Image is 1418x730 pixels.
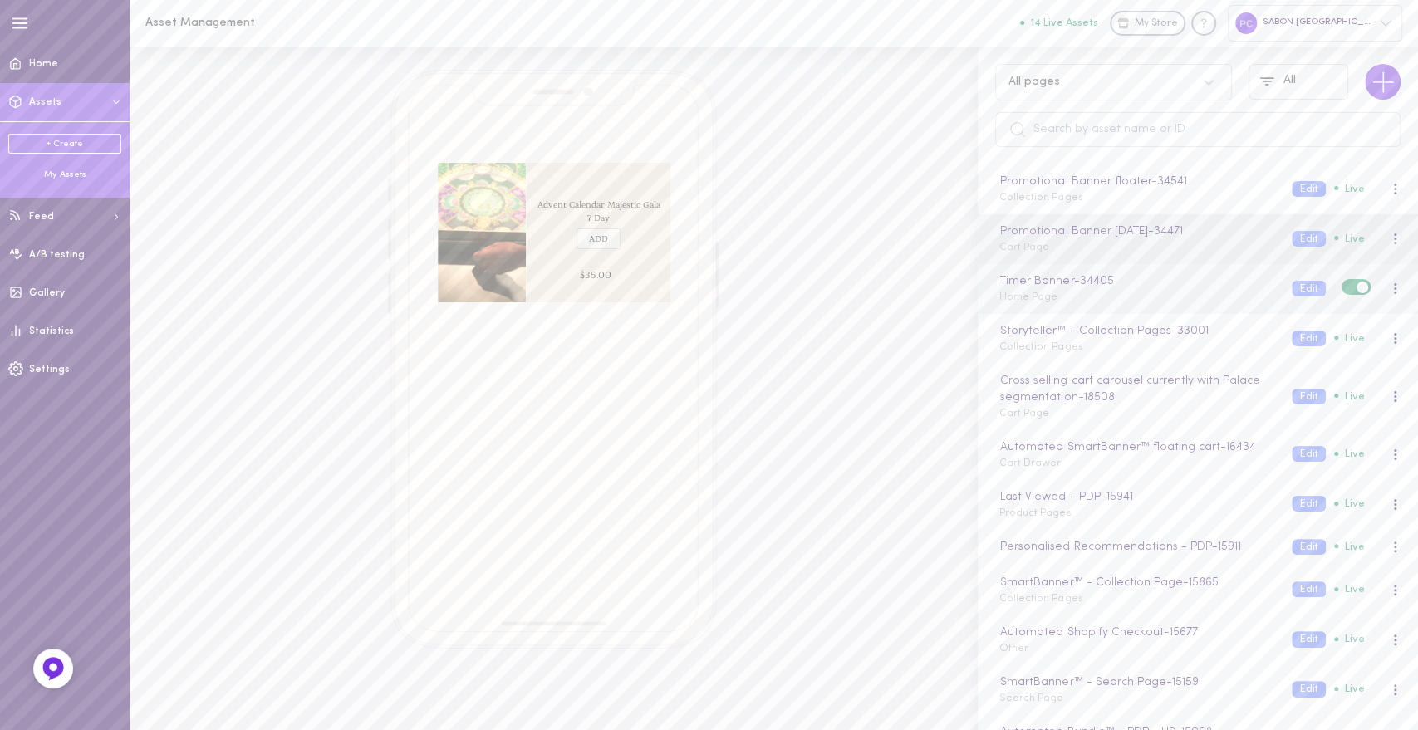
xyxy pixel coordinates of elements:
[1292,231,1326,247] button: Edit
[1334,448,1365,459] span: Live
[1292,281,1326,296] button: Edit
[1008,76,1060,88] div: All pages
[8,134,121,154] a: + Create
[29,212,54,222] span: Feed
[999,342,1082,352] span: Collection Pages
[145,17,420,29] h1: Asset Management
[999,292,1057,302] span: Home Page
[29,288,65,298] span: Gallery
[1334,683,1365,694] span: Live
[999,693,1063,703] span: Search Page
[1334,233,1365,244] span: Live
[29,97,61,107] span: Assets
[999,508,1071,518] span: Product Pages
[997,438,1276,457] div: Automated SmartBanner™ floating cart - 16434
[997,624,1276,642] div: Automated Shopify Checkout - 15677
[584,270,611,281] span: 35.00
[997,674,1276,692] div: SmartBanner™ - Search Page - 15159
[1292,539,1326,555] button: Edit
[29,326,74,336] span: Statistics
[1334,333,1365,344] span: Live
[1292,581,1326,597] button: Edit
[1334,634,1365,644] span: Live
[1292,181,1326,197] button: Edit
[997,574,1276,592] div: SmartBanner™ - Collection Page - 15865
[999,243,1049,252] span: Cart Page
[579,270,584,281] span: $
[1292,331,1326,346] button: Edit
[1292,681,1326,697] button: Edit
[29,250,85,260] span: A/B testing
[997,488,1276,507] div: Last Viewed - PDP - 15941
[1135,17,1178,32] span: My Store
[997,173,1276,191] div: Promotional Banner floater - 34541
[1020,17,1110,29] a: 14 Live Assets
[997,538,1276,556] div: Personalised Recommendations - PDP - 15911
[1334,391,1365,402] span: Live
[997,322,1276,341] div: Storyteller™ - Collection Pages - 33001
[999,193,1082,203] span: Collection Pages
[999,594,1082,604] span: Collection Pages
[999,409,1049,419] span: Cart Page
[997,372,1276,406] div: Cross selling cart carousel currently with Palace segmentation - 18508
[29,59,58,69] span: Home
[577,228,621,250] div: ADD
[1228,5,1402,41] div: SABON [GEOGRAPHIC_DATA]
[8,169,121,181] div: My Assets
[995,112,1401,147] input: Search by asset name or ID
[1020,17,1098,28] button: 14 Live Assets
[1292,446,1326,462] button: Edit
[1110,11,1185,36] a: My Store
[1292,631,1326,647] button: Edit
[1191,11,1216,36] div: Knowledge center
[1334,584,1365,595] span: Live
[1249,64,1348,100] button: All
[1334,541,1365,552] span: Live
[997,272,1276,291] div: Timer Banner - 34405
[29,365,70,375] span: Settings
[1292,389,1326,404] button: Edit
[1292,496,1326,512] button: Edit
[999,644,1028,654] span: Other
[999,458,1061,468] span: Cart Drawer
[41,656,66,681] img: Feedback Button
[1334,498,1365,509] span: Live
[1334,184,1365,194] span: Live
[997,223,1276,241] div: Promotional Banner [DATE] - 34471
[535,198,662,225] span: Advent Calendar Majestic Gala 7 Day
